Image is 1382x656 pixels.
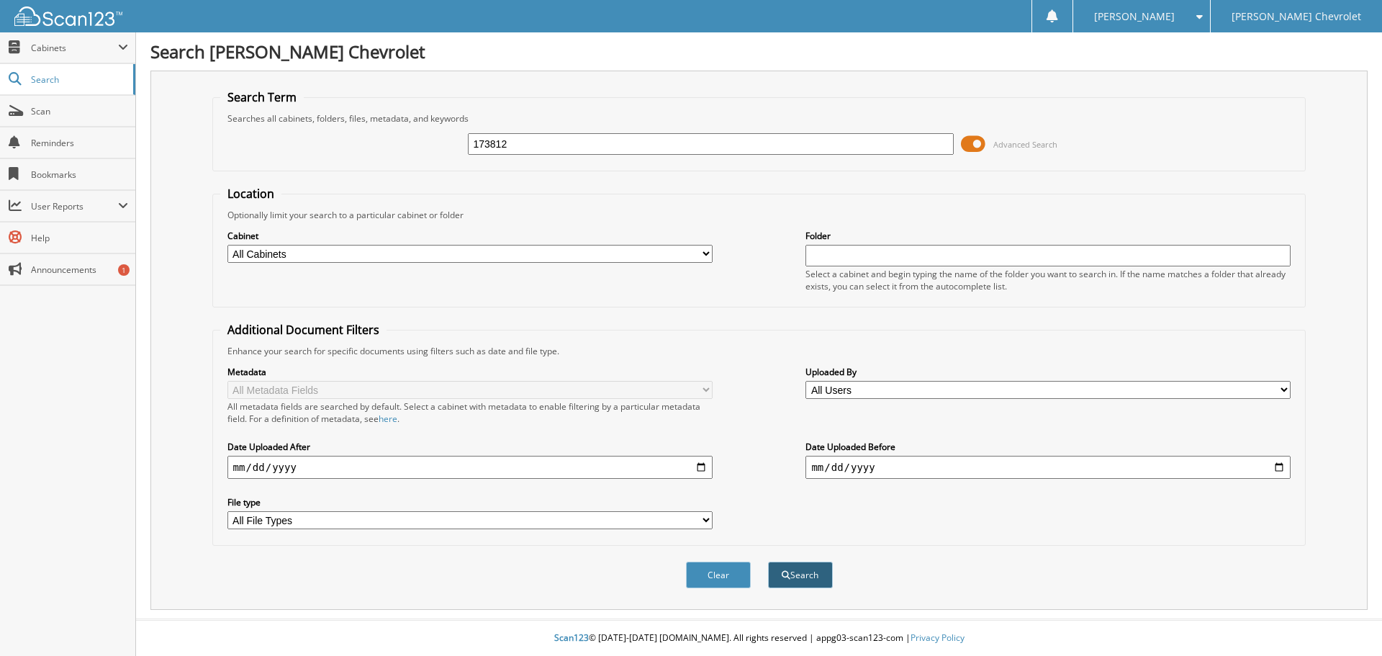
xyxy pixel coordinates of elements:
[805,456,1291,479] input: end
[227,230,713,242] label: Cabinet
[31,105,128,117] span: Scan
[150,40,1368,63] h1: Search [PERSON_NAME] Chevrolet
[554,632,589,644] span: Scan123
[805,230,1291,242] label: Folder
[686,562,751,588] button: Clear
[1094,12,1175,21] span: [PERSON_NAME]
[805,268,1291,292] div: Select a cabinet and begin typing the name of the folder you want to search in. If the name match...
[1232,12,1361,21] span: [PERSON_NAME] Chevrolet
[993,139,1057,150] span: Advanced Search
[768,562,833,588] button: Search
[379,413,397,425] a: here
[805,441,1291,453] label: Date Uploaded Before
[220,209,1299,221] div: Optionally limit your search to a particular cabinet or folder
[227,456,713,479] input: start
[227,400,713,425] div: All metadata fields are searched by default. Select a cabinet with metadata to enable filtering b...
[220,322,387,338] legend: Additional Document Filters
[227,496,713,508] label: File type
[31,137,128,149] span: Reminders
[220,345,1299,357] div: Enhance your search for specific documents using filters such as date and file type.
[220,186,281,202] legend: Location
[31,200,118,212] span: User Reports
[14,6,122,26] img: scan123-logo-white.svg
[31,264,128,276] span: Announcements
[118,264,130,276] div: 1
[136,621,1382,656] div: © [DATE]-[DATE] [DOMAIN_NAME]. All rights reserved | appg03-scan123-com |
[220,112,1299,125] div: Searches all cabinets, folders, files, metadata, and keywords
[227,441,713,453] label: Date Uploaded After
[805,366,1291,378] label: Uploaded By
[31,169,128,181] span: Bookmarks
[31,42,118,54] span: Cabinets
[31,73,126,86] span: Search
[220,89,304,105] legend: Search Term
[227,366,713,378] label: Metadata
[31,232,128,244] span: Help
[911,632,965,644] a: Privacy Policy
